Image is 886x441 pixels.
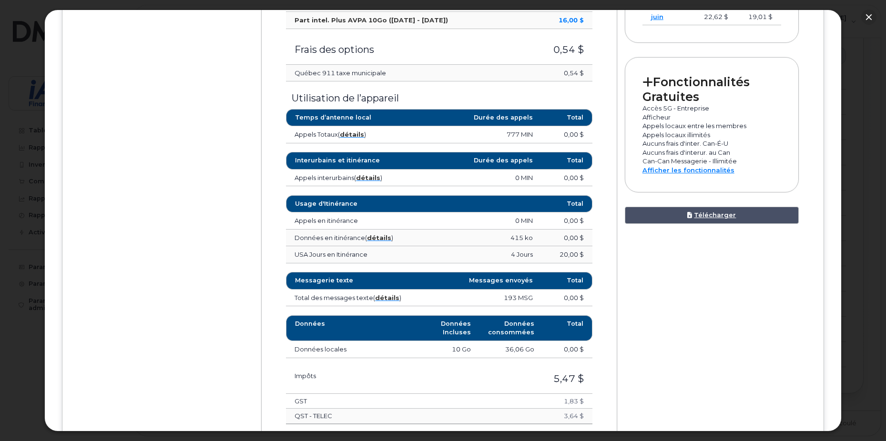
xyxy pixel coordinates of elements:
[642,148,781,157] p: Aucuns frais d'interur. au Can
[625,207,799,224] a: Télécharger
[642,75,781,104] h2: Fonctionnalités Gratuites
[414,109,541,126] th: Durée des appels
[541,272,592,289] th: Total
[479,315,543,341] th: Données consommées
[286,290,414,307] td: Total des messages texte
[541,230,592,247] td: 0,00 $
[286,170,414,187] td: Appels interurbains
[414,126,541,143] td: 777 MIN
[525,65,592,82] td: 0,54 $
[543,315,592,341] th: Total
[642,121,781,130] p: Appels locaux entre les membres
[541,246,592,263] td: 20,00 $
[286,315,428,341] th: Données
[286,246,414,263] td: USA Jours en Itinérance
[642,104,781,113] p: Accès 5G - Entreprise
[642,130,781,140] p: Appels locaux illimités
[642,139,781,148] p: Aucuns frais d'inter. Can-É-U
[365,234,393,241] span: ( )
[541,290,592,307] td: 0,00 $
[286,212,414,230] td: Appels en itinérance
[286,230,414,247] td: Données en itinérance
[541,109,592,126] th: Total
[354,174,382,181] span: ( )
[375,294,399,301] a: détails
[479,341,543,358] td: 36,06 Go
[414,230,541,247] td: 415 ko
[373,294,401,301] span: ( )
[286,341,428,358] td: Données locales
[428,315,479,341] th: Données Incluses
[340,130,364,138] a: détails
[642,113,781,122] p: Afficheur
[428,341,479,358] td: 10 Go
[286,109,414,126] th: Temps d’antenne local
[541,170,592,187] td: 0,00 $
[286,272,414,289] th: Messagerie texte
[367,234,391,241] a: détails
[414,272,541,289] th: Messages envoyés
[286,126,414,143] td: Appels Totaux
[414,212,541,230] td: 0 MIN
[414,246,541,263] td: 4 Jours
[295,44,517,55] h3: Frais des options
[642,166,734,174] a: Afficher les fonctionnalités
[414,290,541,307] td: 193 MSG
[541,126,592,143] td: 0,00 $
[642,157,781,166] p: Can-Can Messagerie - Illimitée
[541,152,592,169] th: Total
[541,212,592,230] td: 0,00 $
[338,130,366,138] span: ( )
[543,341,592,358] td: 0,00 $
[286,152,414,169] th: Interurbains et itinérance
[541,195,592,212] th: Total
[534,44,583,55] h3: 0,54 $
[286,93,592,103] h3: Utilisation de l’appareil
[356,174,380,181] a: détails
[414,152,541,169] th: Durée des appels
[286,65,525,82] td: Québec 911 taxe municipale
[286,195,414,212] th: Usage d'Itinérance
[414,170,541,187] td: 0 MIN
